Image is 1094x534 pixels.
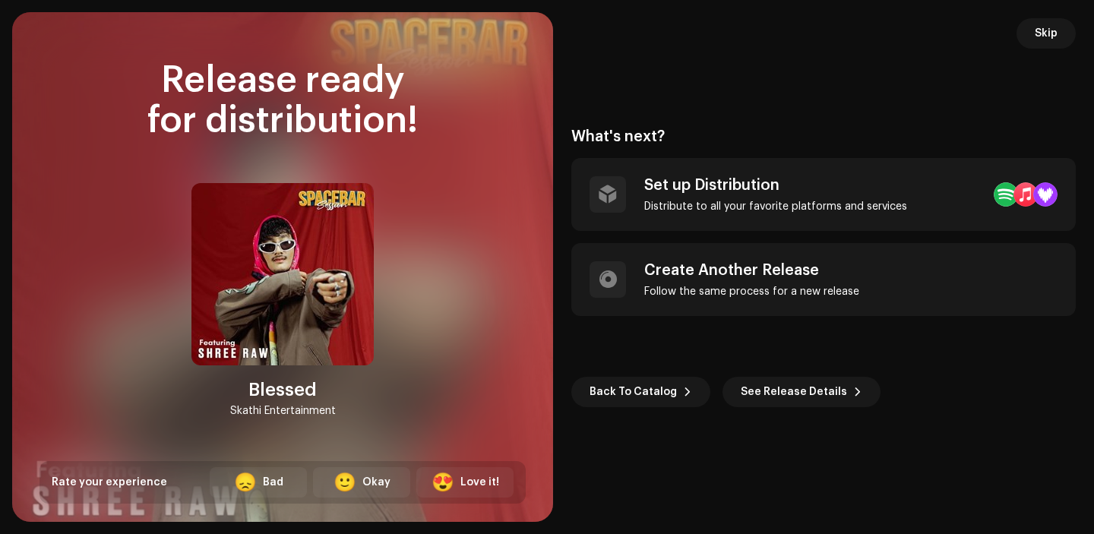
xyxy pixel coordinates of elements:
div: Follow the same process for a new release [644,286,859,298]
div: Okay [362,475,390,491]
img: a560a30d-b73d-4a45-a655-61c4e79b0f7c [191,183,374,365]
re-a-post-create-item: Create Another Release [571,243,1076,316]
span: See Release Details [741,377,847,407]
div: Love it! [460,475,499,491]
div: Set up Distribution [644,176,907,194]
re-a-post-create-item: Set up Distribution [571,158,1076,231]
div: Release ready for distribution! [40,61,526,141]
div: Bad [263,475,283,491]
div: 🙂 [334,473,356,491]
button: Skip [1017,18,1076,49]
button: Back To Catalog [571,377,710,407]
div: 😍 [432,473,454,491]
div: Skathi Entertainment [230,402,336,420]
div: What's next? [571,128,1076,146]
div: Create Another Release [644,261,859,280]
div: Distribute to all your favorite platforms and services [644,201,907,213]
span: Back To Catalog [590,377,677,407]
div: 😞 [234,473,257,491]
span: Rate your experience [52,477,167,488]
button: See Release Details [722,377,881,407]
div: Blessed [248,378,317,402]
span: Skip [1035,18,1058,49]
